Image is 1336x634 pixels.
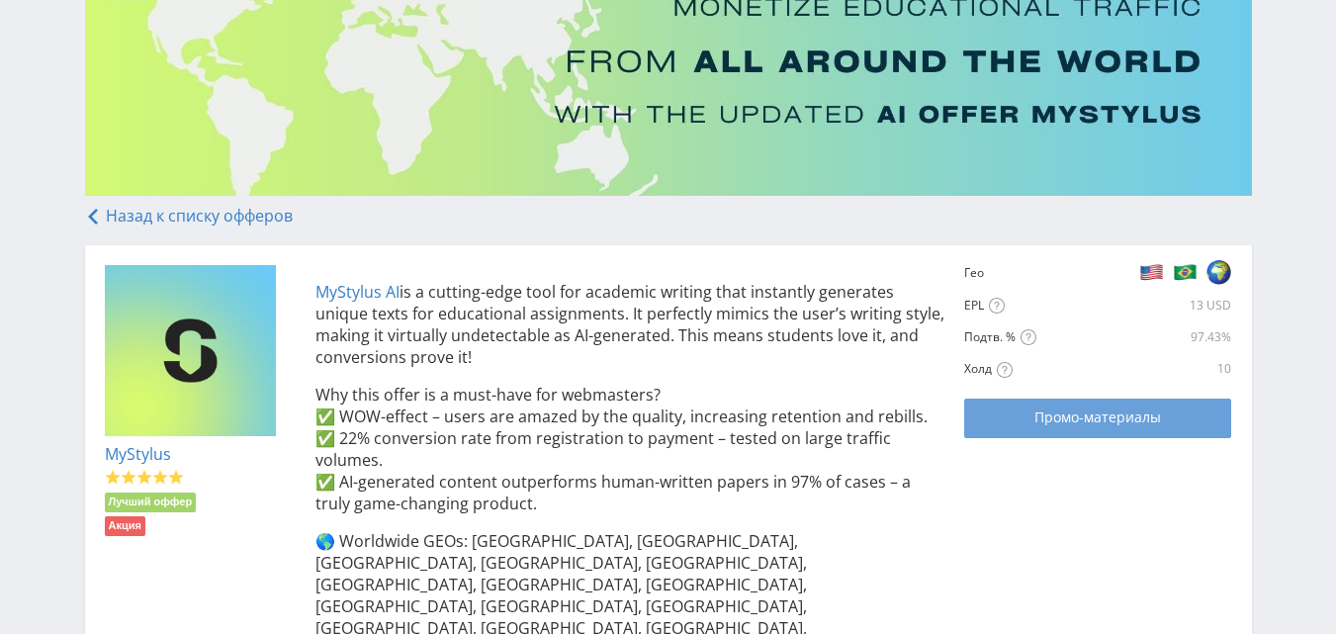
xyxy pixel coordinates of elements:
div: Подтв. % [964,329,1141,346]
img: 8ccb95d6cbc0ca5a259a7000f084d08e.png [1206,259,1231,285]
div: 10 [1145,361,1231,377]
div: 97.43% [1145,329,1231,345]
p: Why this offer is a must-have for webmasters? ✅ WOW-effect – users are amazed by the quality, inc... [315,384,945,514]
img: b2e5cb7c326a8f2fba0c03a72091f869.png [1139,259,1164,285]
a: Промо-материалы [964,399,1231,438]
li: Лучший оффер [105,493,197,512]
img: f6d4d8a03f8825964ffc357a2a065abb.png [1173,259,1198,285]
span: Промо-материалы [1034,409,1161,425]
a: MyStylus [105,443,171,465]
img: e836bfbd110e4da5150580c9a99ecb16.png [105,265,277,437]
div: EPL [964,298,1027,315]
p: is a cutting-edge tool for academic writing that instantly generates unique texts for educational... [315,281,945,368]
a: Назад к списку офферов [85,205,293,226]
a: MyStylus AI [315,281,400,303]
div: Холд [964,361,1141,378]
div: Гео [964,265,1027,281]
li: Акция [105,516,145,536]
div: 13 USD [1031,298,1231,314]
